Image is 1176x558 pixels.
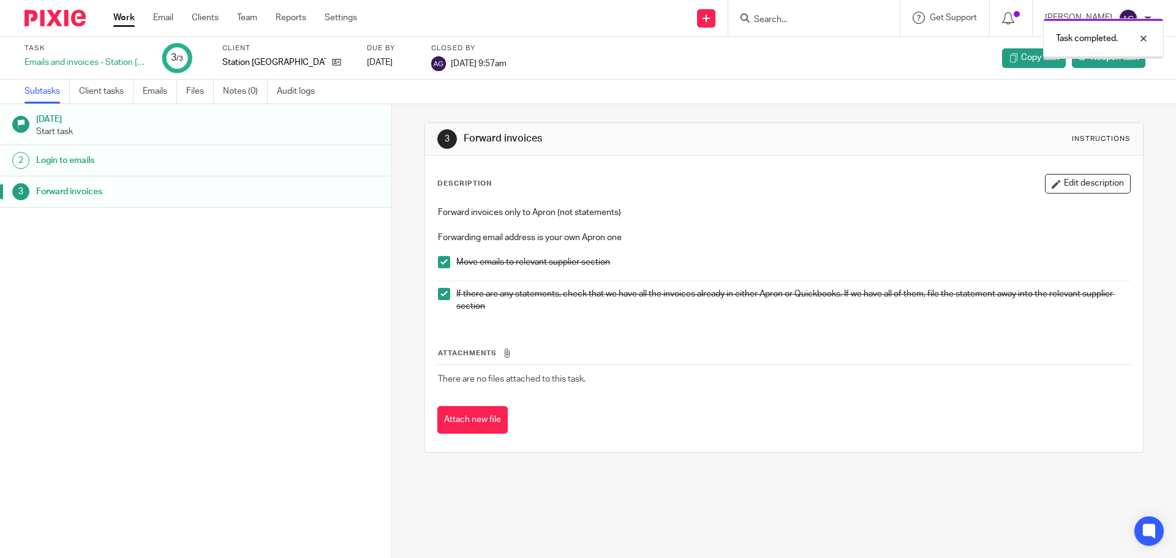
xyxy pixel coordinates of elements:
img: Pixie [24,10,86,26]
a: Settings [325,12,357,24]
p: Forwarding email address is your own Apron one [438,232,1129,244]
a: Clients [192,12,219,24]
p: If there are any statements, check that we have all the invoices already in either Apron or Quick... [456,288,1129,313]
div: Emails and invoices - Station [GEOGRAPHIC_DATA] - [DATE] [24,56,147,69]
p: Description [437,179,492,189]
a: Email [153,12,173,24]
img: svg%3E [1118,9,1138,28]
h1: Login to emails [36,151,265,170]
p: Task completed. [1056,32,1118,45]
p: Start task [36,126,379,138]
div: 3 [12,183,29,200]
div: 3 [437,129,457,149]
div: 3 [171,51,183,65]
button: Edit description [1045,174,1131,194]
button: Attach new file [437,406,508,434]
span: [DATE] 9:57am [451,59,507,67]
small: /3 [176,55,183,62]
div: [DATE] [367,56,416,69]
p: Move emails to relevant supplier section [456,256,1129,268]
div: 2 [12,152,29,169]
p: Forward invoices only to Apron (not statements) [438,206,1129,219]
label: Task [24,43,147,53]
a: Notes (0) [223,80,268,104]
span: There are no files attached to this task. [438,375,586,383]
a: Client tasks [79,80,134,104]
label: Client [222,43,352,53]
a: Reports [276,12,306,24]
label: Due by [367,43,416,53]
label: Closed by [431,43,507,53]
a: Team [237,12,257,24]
a: Audit logs [277,80,324,104]
img: svg%3E [431,56,446,71]
p: Station [GEOGRAPHIC_DATA] [222,56,326,69]
h1: [DATE] [36,110,379,126]
h1: Forward invoices [464,132,810,145]
span: Attachments [438,350,497,356]
div: Instructions [1072,134,1131,144]
a: Subtasks [24,80,70,104]
a: Work [113,12,135,24]
a: Files [186,80,214,104]
a: Emails [143,80,177,104]
h1: Forward invoices [36,183,265,201]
